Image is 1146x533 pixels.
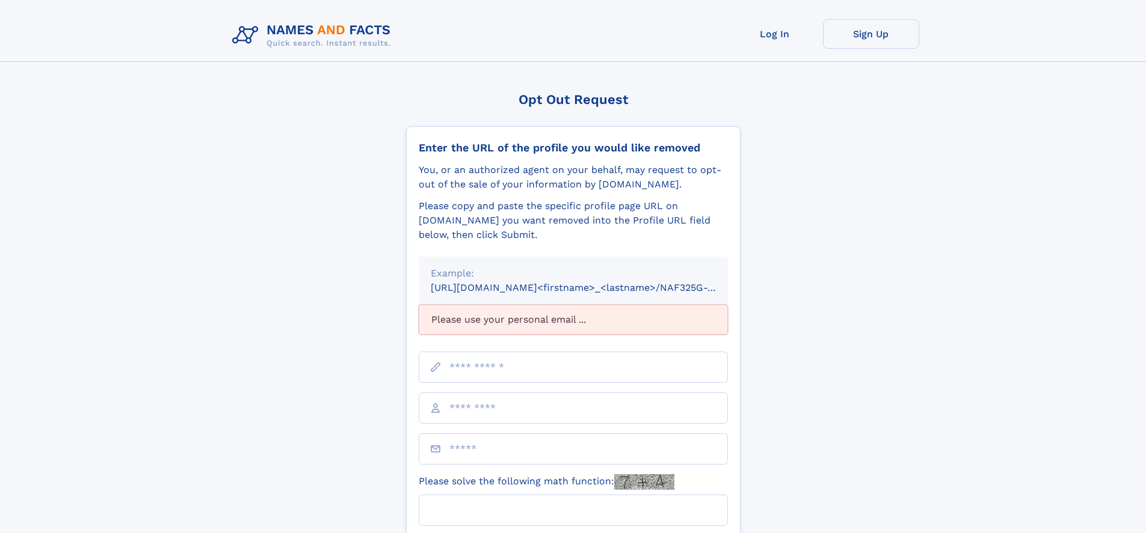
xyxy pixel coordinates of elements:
label: Please solve the following math function: [419,474,674,490]
a: Log In [727,19,823,49]
small: [URL][DOMAIN_NAME]<firstname>_<lastname>/NAF325G-xxxxxxxx [431,282,751,293]
div: Please copy and paste the specific profile page URL on [DOMAIN_NAME] you want removed into the Pr... [419,199,728,242]
div: Opt Out Request [406,92,741,107]
div: Enter the URL of the profile you would like removed [419,141,728,154]
div: Example: [431,266,716,281]
div: You, or an authorized agent on your behalf, may request to opt-out of the sale of your informatio... [419,163,728,192]
div: Please use your personal email ... [419,305,728,335]
a: Sign Up [823,19,919,49]
img: Logo Names and Facts [227,19,401,52]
